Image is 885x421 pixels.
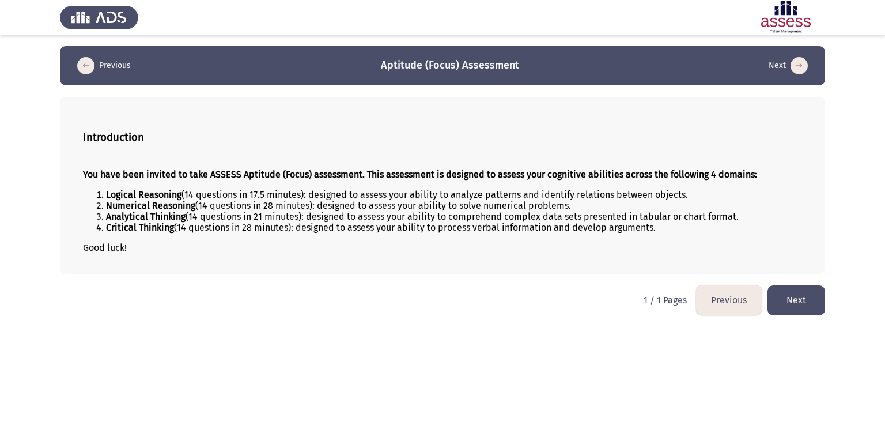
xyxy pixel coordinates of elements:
p: 1 / 1 Pages [644,295,687,306]
b: Introduction [83,131,144,144]
li: (14 questions in 28 minutes): designed to assess your ability to process verbal information and d... [106,222,802,233]
p: Good luck! [83,242,802,253]
li: (14 questions in 17.5 minutes): designed to assess your ability to analyze patterns and identify ... [106,189,802,200]
h3: Aptitude (Focus) Assessment [381,58,519,73]
button: load next page [767,285,825,315]
b: Analytical Thinking [106,211,186,222]
li: (14 questions in 28 minutes): designed to assess your ability to solve numerical problems. [106,200,802,211]
button: load next page [765,57,811,75]
button: load previous page [696,285,762,315]
strong: Numerical Reasoning [106,200,195,211]
b: Critical Thinking [106,222,174,233]
img: Assessment logo of ASSESS Focus 4 Module Assessment (EN/AR) (Advanced - IB) [747,1,825,33]
img: Assess Talent Management logo [60,1,138,33]
li: (14 questions in 21 minutes): designed to assess your ability to comprehend complex data sets pre... [106,211,802,222]
strong: Logical Reasoning [106,189,181,200]
button: load previous page [74,57,134,75]
strong: You have been invited to take ASSESS Aptitude (Focus) assessment. This assessment is designed to ... [83,169,757,180]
